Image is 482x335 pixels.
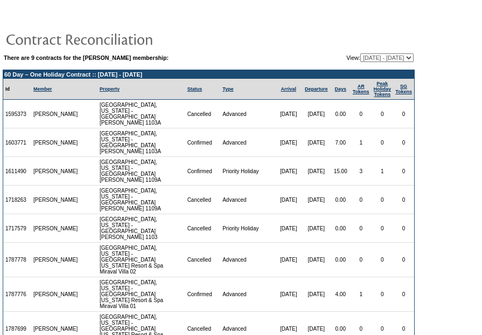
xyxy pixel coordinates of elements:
td: 0 [372,100,394,128]
td: 0 [393,100,414,128]
td: [PERSON_NAME] [31,243,80,277]
td: 1718263 [3,186,31,214]
a: SGTokens [395,84,412,94]
td: [DATE] [302,214,331,243]
td: [DATE] [275,186,302,214]
b: There are 9 contracts for the [PERSON_NAME] membership: [4,54,169,61]
td: [GEOGRAPHIC_DATA], [US_STATE] - [GEOGRAPHIC_DATA] [PERSON_NAME] 1109A [97,186,185,214]
td: Cancelled [185,214,221,243]
td: [GEOGRAPHIC_DATA], [US_STATE] - [GEOGRAPHIC_DATA] [PERSON_NAME] 1109A [97,157,185,186]
a: Departure [305,86,328,92]
td: [DATE] [275,277,302,312]
td: [DATE] [302,243,331,277]
td: 0.00 [331,214,351,243]
td: 0 [372,186,394,214]
td: 1787778 [3,243,31,277]
td: 7.00 [331,128,351,157]
a: Type [222,86,233,92]
td: [PERSON_NAME] [31,186,80,214]
td: 3 [351,157,372,186]
td: [DATE] [275,243,302,277]
td: Advanced [220,186,275,214]
a: Peak HolidayTokens [374,81,392,97]
td: [GEOGRAPHIC_DATA], [US_STATE] - [GEOGRAPHIC_DATA] [PERSON_NAME] 1103A [97,128,185,157]
td: 0 [393,277,414,312]
td: Advanced [220,128,275,157]
td: [DATE] [302,277,331,312]
td: Confirmed [185,128,221,157]
td: 0 [351,243,372,277]
a: Days [334,86,346,92]
td: Cancelled [185,186,221,214]
td: [GEOGRAPHIC_DATA], [US_STATE] - [GEOGRAPHIC_DATA] [US_STATE] Resort & Spa Miraval Villa 01 [97,277,185,312]
td: 1787776 [3,277,31,312]
td: 1611490 [3,157,31,186]
td: [DATE] [302,128,331,157]
td: 0 [351,214,372,243]
td: 0 [372,214,394,243]
img: pgTtlContractReconciliation.gif [5,28,221,50]
td: [DATE] [302,186,331,214]
td: [PERSON_NAME] [31,157,80,186]
td: 1603771 [3,128,31,157]
td: 1595373 [3,100,31,128]
td: [DATE] [302,157,331,186]
td: 0 [393,128,414,157]
td: 0 [372,128,394,157]
td: Priority Holiday [220,214,275,243]
td: [PERSON_NAME] [31,128,80,157]
a: Property [100,86,120,92]
td: 1 [351,277,372,312]
td: [DATE] [275,214,302,243]
td: 1717579 [3,214,31,243]
td: Cancelled [185,100,221,128]
a: Member [33,86,52,92]
td: 0 [351,186,372,214]
td: 0.00 [331,100,351,128]
td: 0 [372,277,394,312]
td: Advanced [220,277,275,312]
td: [GEOGRAPHIC_DATA], [US_STATE] - [GEOGRAPHIC_DATA] [PERSON_NAME] 1103A [97,100,185,128]
td: [GEOGRAPHIC_DATA], [US_STATE] - [GEOGRAPHIC_DATA] [PERSON_NAME] 1103 [97,214,185,243]
a: ARTokens [353,84,369,94]
td: 60 Day – One Holiday Contract :: [DATE] - [DATE] [3,70,414,79]
td: Advanced [220,243,275,277]
td: [GEOGRAPHIC_DATA], [US_STATE] - [GEOGRAPHIC_DATA] [US_STATE] Resort & Spa Miraval Villa 02 [97,243,185,277]
td: 1 [372,157,394,186]
td: [DATE] [302,100,331,128]
td: 0 [393,214,414,243]
td: 0 [393,186,414,214]
td: Cancelled [185,243,221,277]
a: Status [187,86,202,92]
td: Advanced [220,100,275,128]
td: View: [295,53,414,62]
td: Priority Holiday [220,157,275,186]
td: 0 [393,243,414,277]
td: [PERSON_NAME] [31,100,80,128]
td: 4.00 [331,277,351,312]
td: 0.00 [331,186,351,214]
td: 1 [351,128,372,157]
td: 15.00 [331,157,351,186]
td: [DATE] [275,157,302,186]
td: Confirmed [185,277,221,312]
td: 0 [372,243,394,277]
td: Confirmed [185,157,221,186]
td: [DATE] [275,100,302,128]
td: 0 [393,157,414,186]
td: [PERSON_NAME] [31,277,80,312]
a: Arrival [281,86,296,92]
td: Id [3,79,31,100]
td: 0 [351,100,372,128]
td: 0.00 [331,243,351,277]
td: [DATE] [275,128,302,157]
td: [PERSON_NAME] [31,214,80,243]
